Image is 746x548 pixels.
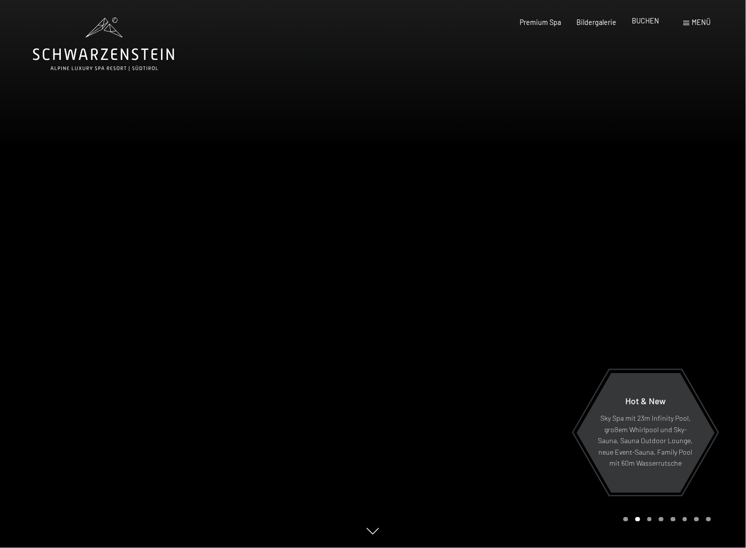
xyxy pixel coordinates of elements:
[683,517,688,522] div: Carousel Page 6
[647,517,652,522] div: Carousel Page 3
[632,16,659,25] a: BUCHEN
[659,517,664,522] div: Carousel Page 4
[520,18,561,26] a: Premium Spa
[576,18,616,26] a: Bildergalerie
[623,517,628,522] div: Carousel Page 1
[598,413,693,470] p: Sky Spa mit 23m Infinity Pool, großem Whirlpool und Sky-Sauna, Sauna Outdoor Lounge, neue Event-S...
[694,517,699,522] div: Carousel Page 7
[692,18,711,26] span: Menü
[620,517,711,522] div: Carousel Pagination
[671,517,676,522] div: Carousel Page 5
[576,372,715,493] a: Hot & New Sky Spa mit 23m Infinity Pool, großem Whirlpool und Sky-Sauna, Sauna Outdoor Lounge, ne...
[625,396,666,407] span: Hot & New
[706,517,711,522] div: Carousel Page 8
[635,517,640,522] div: Carousel Page 2 (Current Slide)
